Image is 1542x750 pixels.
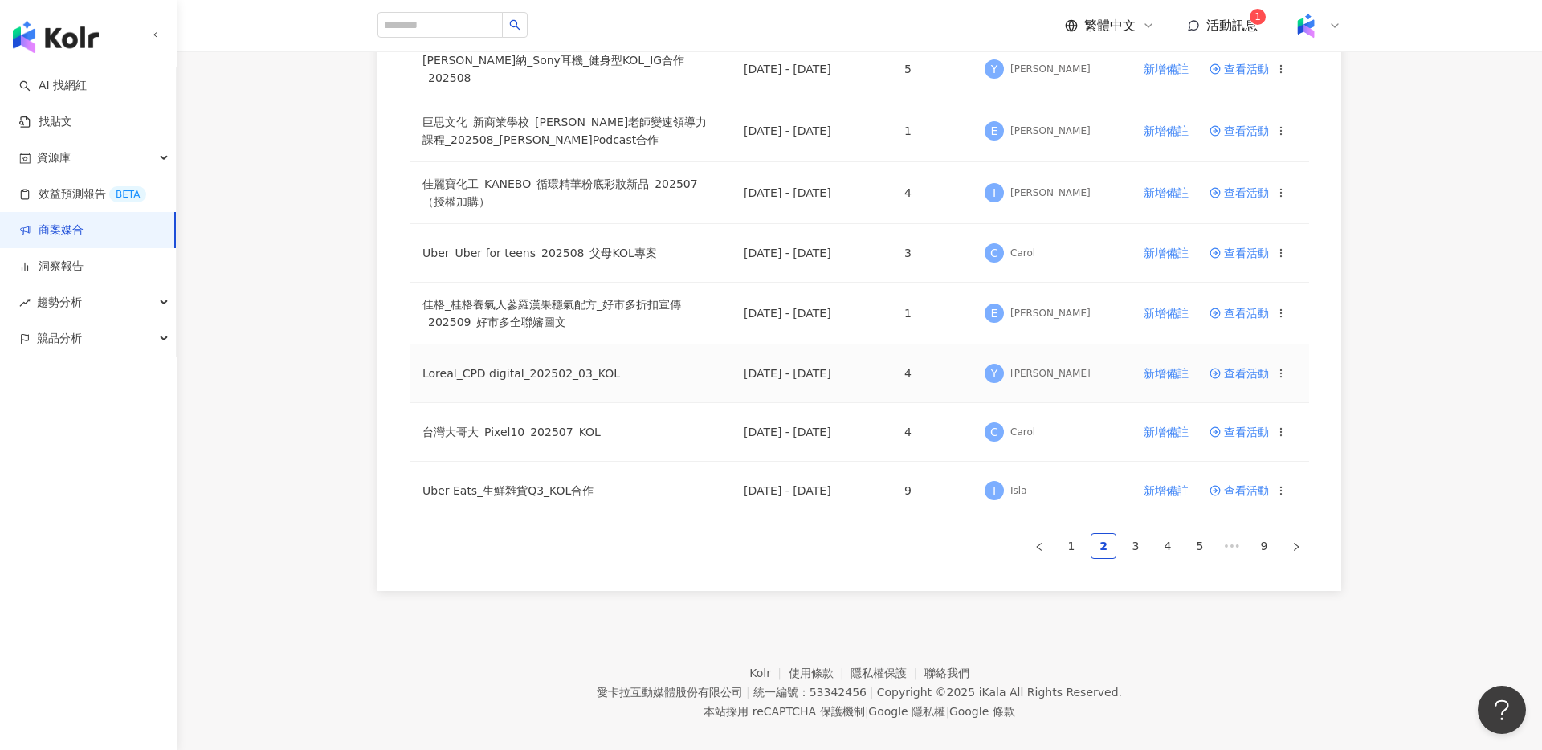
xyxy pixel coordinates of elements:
[1291,10,1321,41] img: Kolr%20app%20icon%20%281%29.png
[1188,534,1212,558] a: 5
[1010,63,1091,76] div: [PERSON_NAME]
[704,702,1014,721] span: 本站採用 reCAPTCHA 保護機制
[749,666,788,679] a: Kolr
[979,686,1006,699] a: iKala
[1219,533,1245,559] span: •••
[1084,17,1136,35] span: 繁體中文
[851,666,924,679] a: 隱私權保護
[924,666,969,679] a: 聯絡我們
[1210,368,1269,379] span: 查看活動
[991,365,998,382] span: Y
[868,705,945,718] a: Google 隱私權
[1144,426,1189,438] span: 新增備註
[1010,426,1035,439] div: Carol
[991,304,998,322] span: E
[1251,533,1277,559] li: 9
[1143,237,1189,269] button: 新增備註
[865,705,869,718] span: |
[410,344,731,403] td: Loreal_CPD digital_202502_03_KOL
[410,224,731,283] td: Uber_Uber for teens_202508_父母KOL專案
[1144,63,1189,75] span: 新增備註
[19,186,146,202] a: 效益預測報告BETA
[1091,534,1116,558] a: 2
[1291,542,1301,552] span: right
[991,60,998,78] span: Y
[1283,533,1309,559] li: Next Page
[1010,367,1091,381] div: [PERSON_NAME]
[891,224,972,283] td: 3
[746,686,750,699] span: |
[1143,416,1189,448] button: 新增備註
[731,462,891,520] td: [DATE] - [DATE]
[410,403,731,462] td: 台灣大哥大_Pixel10_202507_KOL
[789,666,851,679] a: 使用條款
[1026,533,1052,559] button: left
[1210,308,1269,319] a: 查看活動
[410,283,731,344] td: 佳格_桂格養氣人蔘羅漢果穩氣配方_好市多折扣宣傳_202509_好市多全聯嬸圖文
[1210,125,1269,137] a: 查看活動
[37,284,82,320] span: 趨勢分析
[870,686,874,699] span: |
[949,705,1015,718] a: Google 條款
[731,100,891,162] td: [DATE] - [DATE]
[731,344,891,403] td: [DATE] - [DATE]
[877,686,1122,699] div: Copyright © 2025 All Rights Reserved.
[1144,484,1189,497] span: 新增備註
[19,259,84,275] a: 洞察報告
[1124,534,1148,558] a: 3
[1034,542,1044,552] span: left
[1143,53,1189,85] button: 新增備註
[1059,533,1084,559] li: 1
[19,297,31,308] span: rise
[731,224,891,283] td: [DATE] - [DATE]
[1143,297,1189,329] button: 新增備註
[1010,186,1091,200] div: [PERSON_NAME]
[891,100,972,162] td: 1
[410,162,731,224] td: 佳麗寶化工_KANEBO_循環精華粉底彩妝新品_202507（授權加購）
[19,114,72,130] a: 找貼文
[1144,247,1189,259] span: 新增備註
[891,344,972,403] td: 4
[731,283,891,344] td: [DATE] - [DATE]
[1478,686,1526,734] iframe: Help Scout Beacon - Open
[891,462,972,520] td: 9
[1144,307,1189,320] span: 新增備註
[1143,115,1189,147] button: 新增備註
[1210,187,1269,198] a: 查看活動
[1156,534,1180,558] a: 4
[990,423,998,441] span: C
[1144,186,1189,199] span: 新增備註
[1250,9,1266,25] sup: 1
[1187,533,1213,559] li: 5
[1143,177,1189,209] button: 新增備註
[1254,11,1261,22] span: 1
[1010,247,1035,260] div: Carol
[410,462,731,520] td: Uber Eats_生鮮雜貨Q3_KOL合作
[19,222,84,238] a: 商案媒合
[991,122,998,140] span: E
[1010,124,1091,138] div: [PERSON_NAME]
[1144,124,1189,137] span: 新增備註
[1144,367,1189,380] span: 新增備註
[1026,533,1052,559] li: Previous Page
[1210,485,1269,496] a: 查看活動
[731,403,891,462] td: [DATE] - [DATE]
[1143,357,1189,389] button: 新增備註
[597,686,743,699] div: 愛卡拉互動媒體股份有限公司
[891,39,972,100] td: 5
[1210,426,1269,438] span: 查看活動
[1210,247,1269,259] a: 查看活動
[410,39,731,100] td: [PERSON_NAME]納_Sony耳機_健身型KOL_IG合作_202508
[731,39,891,100] td: [DATE] - [DATE]
[891,403,972,462] td: 4
[753,686,867,699] div: 統一編號：53342456
[13,21,99,53] img: logo
[1206,18,1258,33] span: 活動訊息
[993,184,996,202] span: I
[1210,63,1269,75] a: 查看活動
[1091,533,1116,559] li: 2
